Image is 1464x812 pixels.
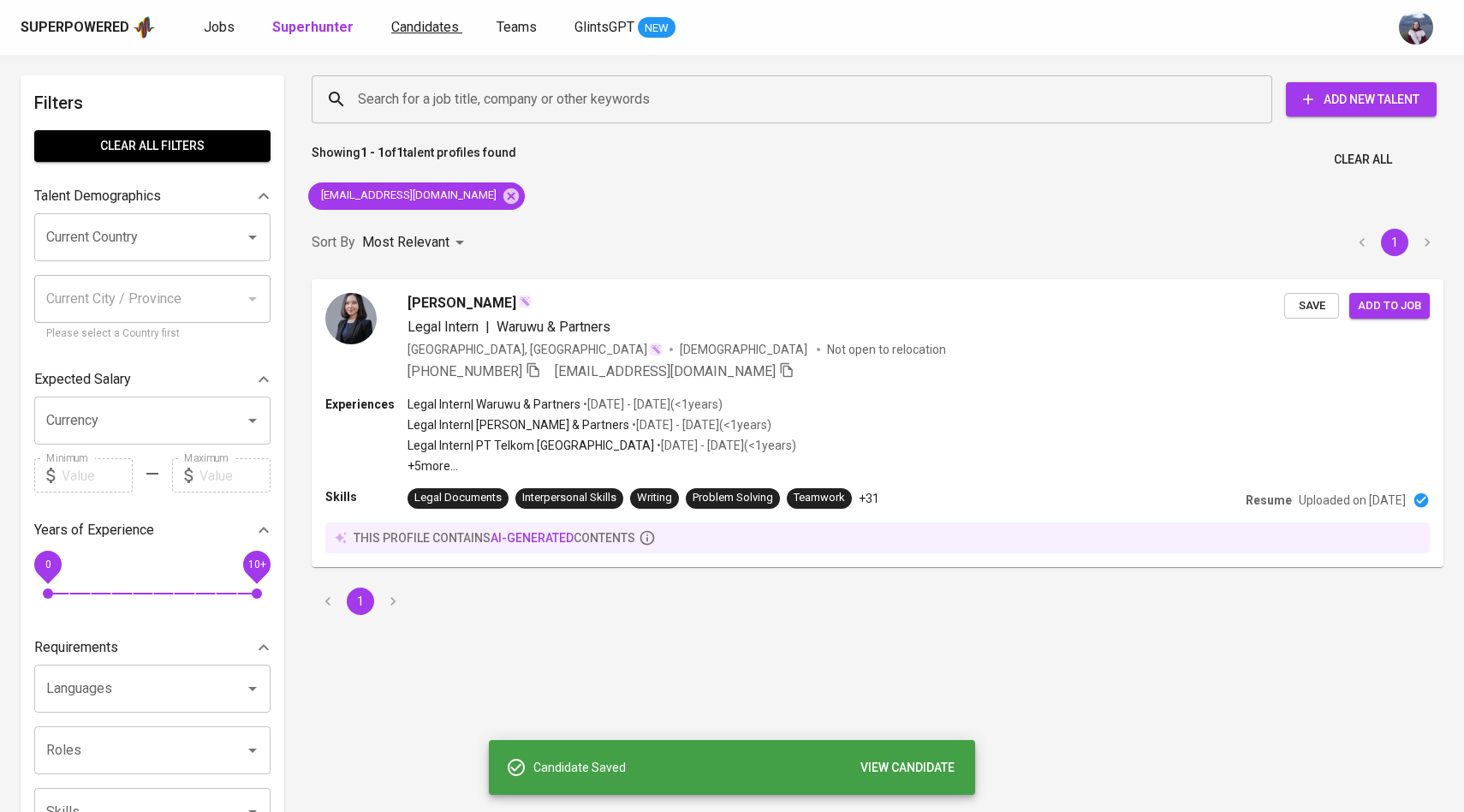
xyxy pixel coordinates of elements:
span: [EMAIL_ADDRESS][DOMAIN_NAME] [308,188,507,204]
p: Uploaded on [DATE] [1299,492,1406,509]
div: [GEOGRAPHIC_DATA], [GEOGRAPHIC_DATA] [408,341,663,358]
p: Legal Intern | PT Telkom [GEOGRAPHIC_DATA] [408,437,654,454]
p: Legal Intern | [PERSON_NAME] & Partners [408,416,629,433]
span: GlintsGPT [574,19,634,35]
a: Superhunter [272,17,357,39]
h6: Filters [34,89,271,116]
img: magic_wand.svg [649,343,663,356]
span: | [485,317,490,337]
p: Skills [325,488,408,505]
b: Superhunter [272,19,354,35]
span: Clear All [1334,149,1392,170]
a: GlintsGPT NEW [574,17,675,39]
div: Interpersonal Skills [522,490,616,506]
div: Legal Documents [414,490,502,506]
p: +5 more ... [408,457,796,475]
button: Save [1284,293,1339,319]
p: Legal Intern | Waruwu & Partners [408,396,580,413]
span: Clear All filters [48,135,257,157]
img: a176cc25401687998ef2ffe2e494384c.jpg [325,293,377,344]
div: Writing [637,490,672,506]
span: Save [1293,296,1330,316]
p: Showing of talent profiles found [312,144,516,176]
nav: pagination navigation [312,588,409,615]
p: Expected Salary [34,369,131,390]
p: • [DATE] - [DATE] ( <1 years ) [580,396,723,413]
p: Resume [1246,492,1292,509]
button: Clear All filters [34,130,271,162]
div: Teamwork [794,490,845,506]
span: Legal Intern [408,319,479,335]
button: Add to job [1349,293,1430,319]
b: 1 - 1 [360,146,384,159]
div: Years of Experience [34,513,271,547]
span: [PHONE_NUMBER] [408,363,522,379]
span: Candidates [391,19,459,35]
p: • [DATE] - [DATE] ( <1 years ) [654,437,796,454]
span: Jobs [204,19,235,35]
span: Teams [497,19,537,35]
span: [EMAIL_ADDRESS][DOMAIN_NAME] [555,363,776,379]
p: Sort By [312,232,355,253]
span: 0 [45,558,51,570]
button: page 1 [1381,229,1408,256]
span: 10+ [247,558,265,570]
button: VIEW CANDIDATE [854,752,961,784]
button: Open [241,738,265,762]
input: Value [62,458,133,493]
button: Open [241,225,265,249]
div: Candidate Saved [533,752,961,784]
div: Expected Salary [34,362,271,397]
div: Problem Solving [693,490,773,506]
a: [PERSON_NAME]Legal Intern|Waruwu & Partners[GEOGRAPHIC_DATA], [GEOGRAPHIC_DATA][DEMOGRAPHIC_DATA]... [312,279,1443,567]
p: Please select a Country first [46,325,259,343]
p: • [DATE] - [DATE] ( <1 years ) [629,416,771,433]
p: +31 [859,490,879,507]
a: Teams [497,17,540,39]
a: Superpoweredapp logo [21,15,156,40]
p: Experiences [325,396,408,413]
span: [DEMOGRAPHIC_DATA] [680,341,810,358]
button: Clear All [1327,144,1399,176]
img: app logo [133,15,156,40]
p: Not open to relocation [827,341,946,358]
span: [PERSON_NAME] [408,293,516,313]
nav: pagination navigation [1346,229,1443,256]
img: christine.raharja@glints.com [1399,10,1433,45]
p: Talent Demographics [34,186,161,206]
span: Add New Talent [1300,89,1423,110]
span: AI-generated [491,531,574,545]
span: NEW [638,20,675,37]
span: Waruwu & Partners [497,319,610,335]
p: Most Relevant [362,232,449,253]
a: Jobs [204,17,238,39]
button: Add New Talent [1286,82,1437,116]
button: Open [241,677,265,701]
button: Open [241,409,265,433]
p: Years of Experience [34,520,154,540]
div: Requirements [34,630,271,665]
input: Value [199,458,271,493]
span: Add to job [1358,296,1421,316]
div: Talent Demographics [34,179,271,213]
div: [EMAIL_ADDRESS][DOMAIN_NAME] [308,182,525,210]
span: VIEW CANDIDATE [860,757,955,779]
p: Requirements [34,637,118,658]
div: Superpowered [21,18,129,38]
button: page 1 [347,588,374,615]
b: 1 [396,146,403,159]
img: magic_wand.svg [518,295,532,308]
div: Most Relevant [362,227,470,259]
a: Candidates [391,17,462,39]
p: this profile contains contents [354,529,635,546]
